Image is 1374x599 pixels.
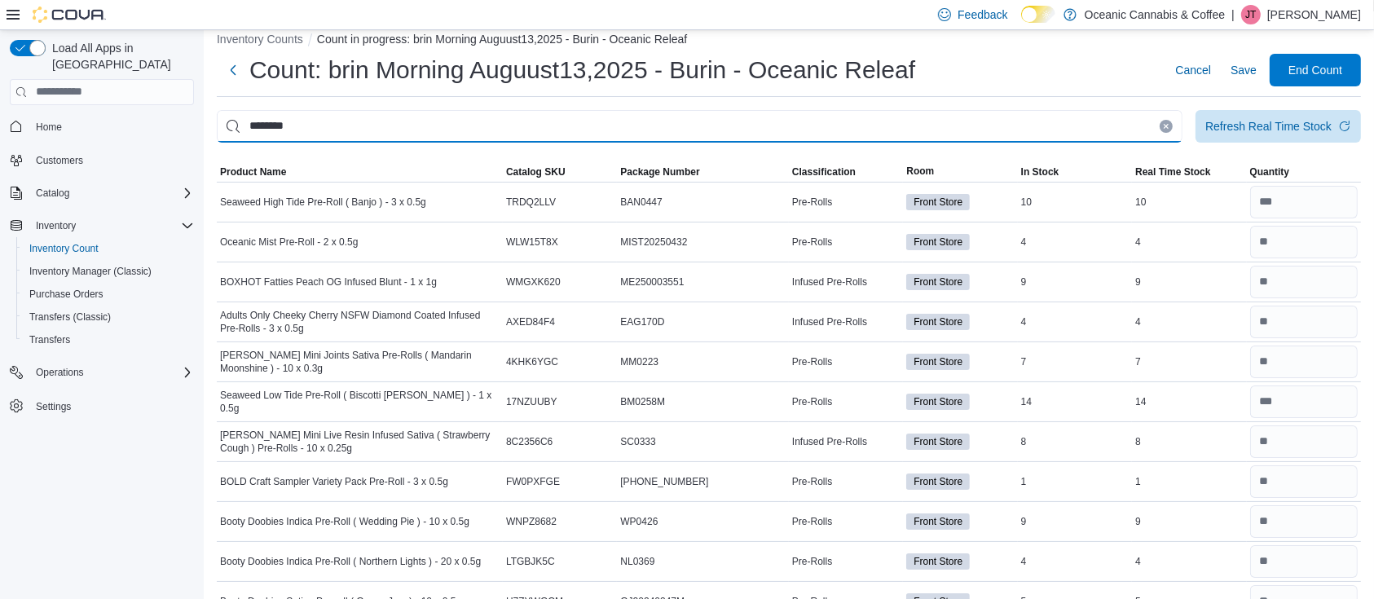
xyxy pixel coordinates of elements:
div: 9 [1132,512,1246,531]
div: 1 [1018,472,1132,491]
div: 7 [1132,352,1246,372]
span: BOXHOT Fatties Peach OG Infused Blunt - 1 x 1g [220,275,437,288]
button: Package Number [617,162,789,182]
span: Pre-Rolls [792,395,832,408]
a: Inventory Manager (Classic) [23,262,158,281]
span: Front Store [914,275,962,289]
span: Inventory [29,216,194,236]
span: Infused Pre-Rolls [792,435,867,448]
div: 1 [1132,472,1246,491]
div: 4 [1018,552,1132,571]
button: Product Name [217,162,503,182]
button: End Count [1270,54,1361,86]
span: Front Store [906,473,970,490]
span: FW0PXFGE [506,475,560,488]
span: Operations [29,363,194,382]
span: Front Store [906,354,970,370]
span: Front Store [906,274,970,290]
button: Catalog [3,182,200,205]
span: Dark Mode [1021,23,1022,24]
span: [PERSON_NAME] Mini Live Resin Infused Sativa ( Strawberry Cough ) Pre-Rolls - 10 x 0.25g [220,429,500,455]
span: Inventory Manager (Classic) [23,262,194,281]
span: Front Store [914,355,962,369]
div: 7 [1018,352,1132,372]
span: WLW15T8X [506,236,558,249]
span: Pre-Rolls [792,515,832,528]
span: Save [1231,62,1257,78]
a: Purchase Orders [23,284,110,304]
div: 4 [1018,232,1132,252]
span: Catalog [29,183,194,203]
span: Front Store [914,315,962,329]
div: ME250003551 [617,272,789,292]
span: 8C2356C6 [506,435,553,448]
p: Oceanic Cannabis & Coffee [1085,5,1226,24]
span: Purchase Orders [29,288,103,301]
button: Inventory Counts [217,33,303,46]
a: Home [29,117,68,137]
button: Inventory [3,214,200,237]
div: 9 [1132,272,1246,292]
span: Front Store [906,234,970,250]
span: End Count [1288,62,1342,78]
button: Customers [3,148,200,172]
button: Inventory [29,216,82,236]
span: Home [36,121,62,134]
div: MM0223 [617,352,789,372]
span: Infused Pre-Rolls [792,275,867,288]
span: Front Store [906,314,970,330]
div: SC0333 [617,432,789,451]
span: Transfers [23,330,194,350]
span: JT [1245,5,1256,24]
span: Pre-Rolls [792,475,832,488]
button: Operations [29,363,90,382]
button: Operations [3,361,200,384]
div: 4 [1132,232,1246,252]
div: BM0258M [617,392,789,412]
button: Catalog [29,183,76,203]
span: Oceanic Mist Pre-Roll - 2 x 0.5g [220,236,358,249]
span: Front Store [914,514,962,529]
span: Inventory Count [23,239,194,258]
span: Pre-Rolls [792,196,832,209]
div: EAG170D [617,312,789,332]
a: Inventory Count [23,239,105,258]
span: Inventory Count [29,242,99,255]
div: WP0426 [617,512,789,531]
button: Transfers [16,328,200,351]
div: Jenny Taylor [1241,5,1261,24]
div: 8 [1018,432,1132,451]
span: Transfers (Classic) [29,311,111,324]
button: Catalog SKU [503,162,617,182]
span: Pre-Rolls [792,236,832,249]
a: Customers [29,151,90,170]
span: WMGXK620 [506,275,561,288]
span: Pre-Rolls [792,555,832,568]
span: 17NZUUBY [506,395,557,408]
div: Refresh Real Time Stock [1205,118,1332,134]
span: Front Store [906,553,970,570]
span: Load All Apps in [GEOGRAPHIC_DATA] [46,40,194,73]
div: NL0369 [617,552,789,571]
span: Home [29,117,194,137]
span: WNPZ8682 [506,515,557,528]
button: Next [217,54,249,86]
span: Pre-Rolls [792,355,832,368]
span: Inventory Manager (Classic) [29,265,152,278]
div: [PHONE_NUMBER] [617,472,789,491]
span: Adults Only Cheeky Cherry NSFW Diamond Coated Infused Pre-Rolls - 3 x 0.5g [220,309,500,335]
button: Inventory Manager (Classic) [16,260,200,283]
div: 4 [1132,552,1246,571]
span: BOLD Craft Sampler Variety Pack Pre-Roll - 3 x 0.5g [220,475,448,488]
span: In Stock [1021,165,1059,178]
span: Real Time Stock [1135,165,1210,178]
span: TRDQ2LLV [506,196,556,209]
button: Purchase Orders [16,283,200,306]
span: Front Store [914,474,962,489]
span: Inventory [36,219,76,232]
span: Front Store [914,554,962,569]
span: Quantity [1250,165,1290,178]
div: 9 [1018,272,1132,292]
span: Feedback [958,7,1007,23]
span: Catalog [36,187,69,200]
